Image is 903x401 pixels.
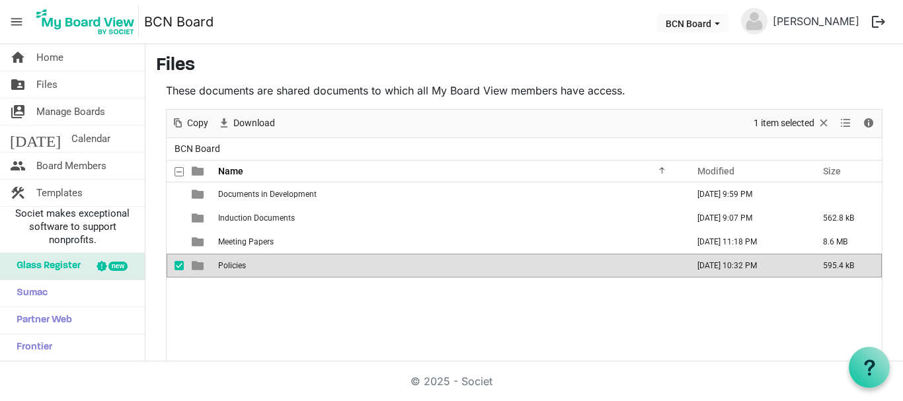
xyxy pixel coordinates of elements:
td: Meeting Papers is template cell column header Name [214,230,684,254]
span: Frontier [10,334,52,361]
span: Policies [218,261,246,270]
button: View dropdownbutton [838,115,853,131]
div: Copy [167,110,213,137]
td: is template cell column header type [184,182,214,206]
span: folder_shared [10,71,26,98]
span: Copy [186,115,210,131]
td: September 16, 2025 9:07 PM column header Modified [684,206,809,230]
span: home [10,44,26,71]
button: BCN Board dropdownbutton [657,14,728,32]
span: Calendar [71,126,110,152]
td: Policies is template cell column header Name [214,254,684,277]
span: [DATE] [10,126,61,152]
span: Glass Register [10,253,81,279]
span: Sumac [10,280,48,307]
td: 595.4 kB is template cell column header Size [809,254,882,277]
a: My Board View Logo [32,5,144,38]
td: 562.8 kB is template cell column header Size [809,206,882,230]
span: Files [36,71,58,98]
div: Download [213,110,280,137]
a: BCN Board [144,9,214,35]
span: Name [218,166,243,176]
span: construction [10,180,26,206]
span: Societ makes exceptional software to support nonprofits. [6,207,139,246]
td: is template cell column header type [184,206,214,230]
td: is template cell column header type [184,254,214,277]
span: Manage Boards [36,98,105,125]
span: Templates [36,180,83,206]
td: Documents in Development is template cell column header Name [214,182,684,206]
button: Download [216,115,278,131]
img: no-profile-picture.svg [741,8,767,34]
td: 8.6 MB is template cell column header Size [809,230,882,254]
button: Details [860,115,878,131]
td: September 30, 2025 11:18 PM column header Modified [684,230,809,254]
div: Clear selection [749,110,835,137]
td: Induction Documents is template cell column header Name [214,206,684,230]
span: Meeting Papers [218,237,274,246]
span: Partner Web [10,307,72,334]
div: new [108,262,128,271]
span: Size [823,166,841,176]
a: © 2025 - Societ [411,375,492,388]
td: checkbox [167,230,184,254]
span: Documents in Development [218,190,317,199]
button: Selection [752,115,833,131]
td: checkbox [167,182,184,206]
span: Board Members [36,153,106,179]
span: menu [4,9,29,34]
a: [PERSON_NAME] [767,8,865,34]
span: switch_account [10,98,26,125]
span: people [10,153,26,179]
span: Download [232,115,276,131]
span: Modified [697,166,734,176]
span: BCN Board [172,141,223,157]
p: These documents are shared documents to which all My Board View members have access. [166,83,883,98]
div: View [835,110,857,137]
img: My Board View Logo [32,5,139,38]
td: is template cell column header Size [809,182,882,206]
button: Copy [169,115,211,131]
span: Induction Documents [218,213,295,223]
button: logout [865,8,892,36]
td: checkbox [167,206,184,230]
span: Home [36,44,63,71]
h3: Files [156,55,892,77]
div: Details [857,110,880,137]
td: is template cell column header type [184,230,214,254]
td: checkbox [167,254,184,277]
td: September 15, 2025 10:32 PM column header Modified [684,254,809,277]
span: 1 item selected [752,115,816,131]
td: September 15, 2025 9:59 PM column header Modified [684,182,809,206]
